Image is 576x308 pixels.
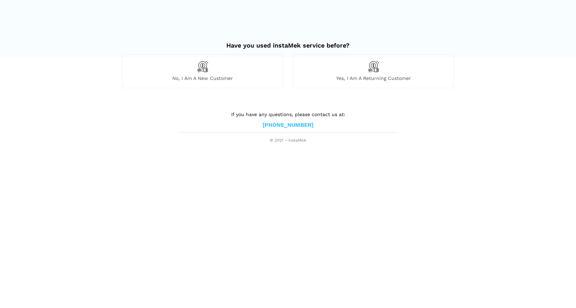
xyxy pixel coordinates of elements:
p: If you have any questions, please contact us at: [179,111,397,118]
a: [PHONE_NUMBER] [263,122,313,129]
span: © 2021 - instaMek [179,138,397,143]
h2: Have you used instaMek service before? [122,35,454,49]
span: No, I am a new customer [123,75,282,81]
span: Yes, I am a returning customer [294,75,453,81]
